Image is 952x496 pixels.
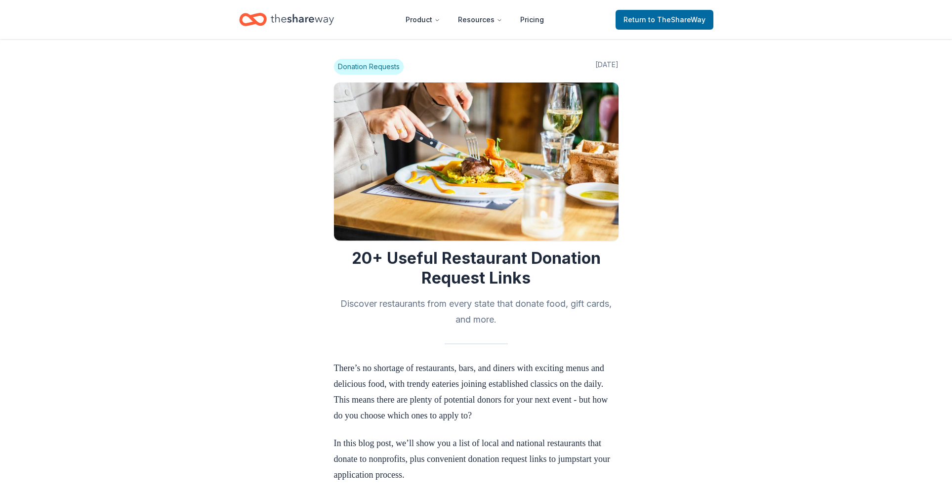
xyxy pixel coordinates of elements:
[334,435,619,483] p: In this blog post, we’ll show you a list of local and national restaurants that donate to nonprof...
[512,10,552,30] a: Pricing
[334,296,619,328] h2: Discover restaurants from every state that donate food, gift cards, and more.
[398,8,552,31] nav: Main
[334,83,619,241] img: Image for 20+ Useful Restaurant Donation Request Links
[623,14,705,26] span: Return
[450,10,510,30] button: Resources
[334,248,619,288] h1: 20+ Useful Restaurant Donation Request Links
[334,59,404,75] span: Donation Requests
[398,10,448,30] button: Product
[648,15,705,24] span: to TheShareWay
[239,8,334,31] a: Home
[616,10,713,30] a: Returnto TheShareWay
[595,59,619,75] span: [DATE]
[334,360,619,423] p: There’s no shortage of restaurants, bars, and diners with exciting menus and delicious food, with...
